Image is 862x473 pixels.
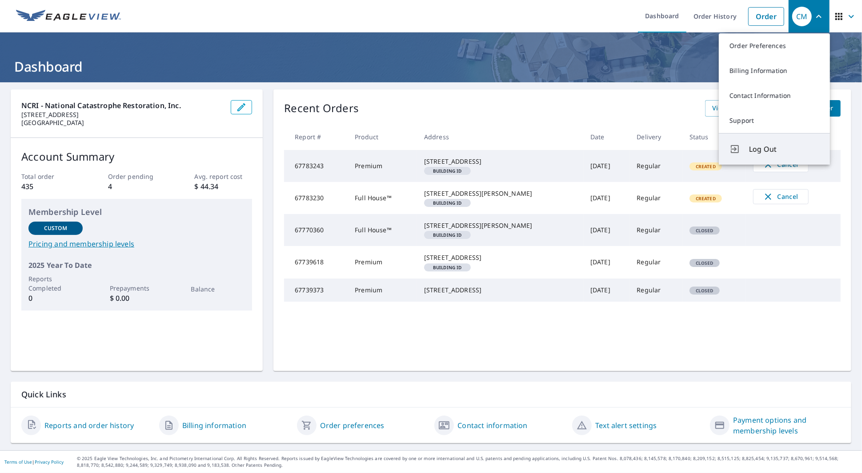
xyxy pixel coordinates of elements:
td: [DATE] [583,182,629,214]
a: Pricing and membership levels [28,239,245,249]
p: © 2025 Eagle View Technologies, Inc. and Pictometry International Corp. All Rights Reserved. Repo... [77,455,858,469]
span: Created [690,163,721,170]
td: Regular [629,150,682,182]
p: 2025 Year To Date [28,260,245,271]
div: [STREET_ADDRESS] [424,253,576,262]
span: Created [690,195,721,202]
th: Date [583,124,629,150]
td: [DATE] [583,279,629,302]
th: Report # [284,124,348,150]
span: Closed [690,260,719,266]
td: 67783243 [284,150,348,182]
span: Cancel [762,191,799,202]
td: Regular [629,279,682,302]
em: Building ID [433,169,462,173]
p: Balance [191,284,245,294]
td: 67783230 [284,182,348,214]
p: Prepayments [110,283,164,293]
td: [DATE] [583,246,629,278]
a: Billing Information [719,58,830,83]
p: Quick Links [21,389,841,400]
p: 0 [28,293,83,303]
em: Building ID [433,265,462,270]
a: Order Preferences [719,33,830,58]
td: [DATE] [583,214,629,246]
p: NCRI - National Catastrophe Restoration, Inc. [21,100,224,111]
img: EV Logo [16,10,121,23]
p: 4 [108,181,166,192]
button: Cancel [753,189,809,204]
a: Text alert settings [595,420,657,431]
a: Privacy Policy [35,459,64,465]
td: 67739373 [284,279,348,302]
span: Closed [690,287,719,294]
em: Building ID [433,201,462,205]
div: [STREET_ADDRESS][PERSON_NAME] [424,221,576,230]
span: View All Orders [712,103,761,114]
button: Log Out [719,133,830,165]
p: Avg. report cost [194,172,252,181]
div: [STREET_ADDRESS] [424,286,576,295]
td: [DATE] [583,150,629,182]
a: View All Orders [705,100,768,117]
td: Full House™ [348,182,417,214]
a: Support [719,108,830,133]
td: 67739618 [284,246,348,278]
p: [STREET_ADDRESS] [21,111,224,119]
p: Custom [44,224,67,232]
td: Premium [348,150,417,182]
a: Order preferences [320,420,385,431]
p: Reports Completed [28,274,83,293]
p: | [4,459,64,465]
em: Building ID [433,233,462,237]
p: $ 0.00 [110,293,164,303]
th: Address [417,124,583,150]
td: Regular [629,246,682,278]
a: Contact Information [719,83,830,108]
a: Payment options and membership levels [733,415,841,436]
p: Account Summary [21,149,252,165]
span: Log Out [749,144,819,154]
p: $ 44.34 [194,181,252,192]
div: [STREET_ADDRESS] [424,157,576,166]
a: Order [748,7,784,26]
div: CM [792,7,812,26]
a: Reports and order history [44,420,134,431]
div: [STREET_ADDRESS][PERSON_NAME] [424,189,576,198]
td: Premium [348,279,417,302]
td: Regular [629,182,682,214]
td: Premium [348,246,417,278]
p: Membership Level [28,206,245,218]
span: Closed [690,227,719,234]
p: Total order [21,172,79,181]
td: Regular [629,214,682,246]
th: Product [348,124,417,150]
a: Terms of Use [4,459,32,465]
a: Billing information [182,420,246,431]
td: 67770360 [284,214,348,246]
a: Contact information [457,420,527,431]
th: Delivery [629,124,682,150]
td: Full House™ [348,214,417,246]
th: Status [682,124,746,150]
p: 435 [21,181,79,192]
p: Order pending [108,172,166,181]
h1: Dashboard [11,57,851,76]
p: [GEOGRAPHIC_DATA] [21,119,224,127]
p: Recent Orders [284,100,359,117]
